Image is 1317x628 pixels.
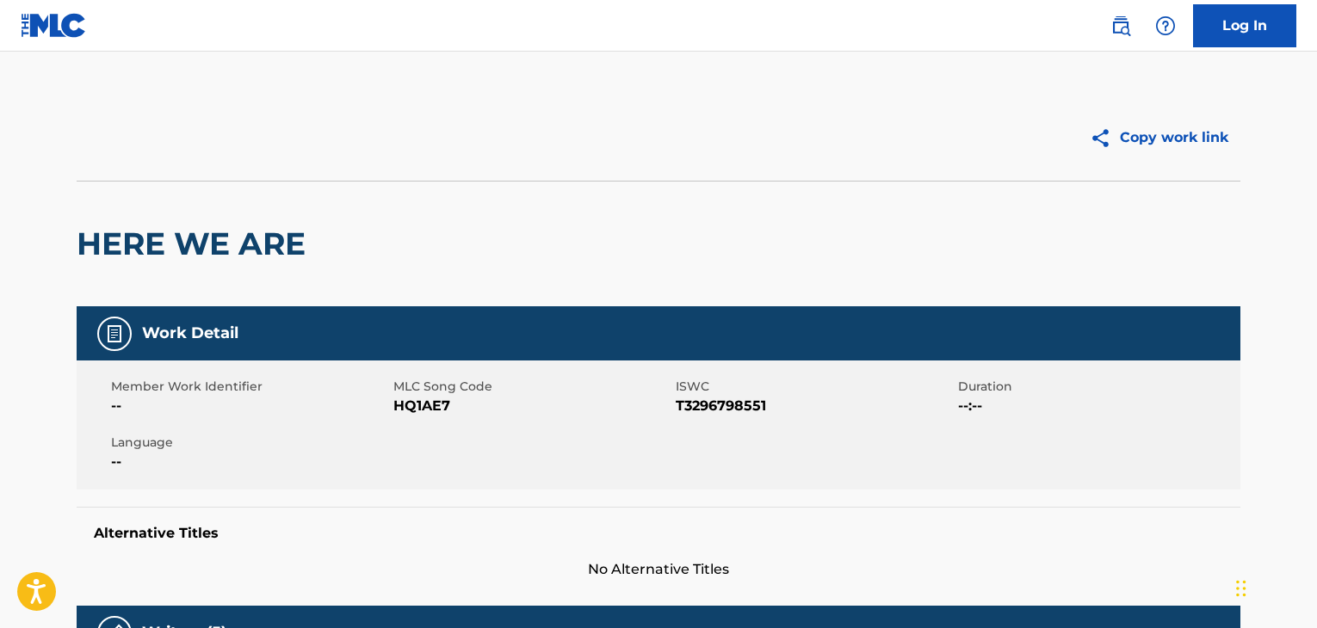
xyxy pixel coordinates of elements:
span: HQ1AE7 [393,396,671,416]
iframe: Chat Widget [1231,545,1317,628]
span: -- [111,396,389,416]
h2: HERE WE ARE [77,225,314,263]
span: MLC Song Code [393,378,671,396]
img: Work Detail [104,323,125,344]
button: Copy work link [1078,116,1240,159]
span: T3296798551 [676,396,954,416]
a: Public Search [1104,9,1138,43]
img: search [1110,15,1131,36]
span: Language [111,434,389,452]
a: Log In [1193,4,1296,47]
span: --:-- [958,396,1236,416]
img: MLC Logo [21,13,87,38]
span: ISWC [676,378,954,396]
h5: Work Detail [142,323,238,343]
h5: Alternative Titles [94,525,1223,542]
span: Member Work Identifier [111,378,389,396]
img: help [1155,15,1176,36]
span: No Alternative Titles [77,559,1240,580]
img: Copy work link [1090,127,1120,149]
span: -- [111,452,389,472]
div: Drag [1236,563,1246,614]
div: Help [1148,9,1183,43]
span: Duration [958,378,1236,396]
